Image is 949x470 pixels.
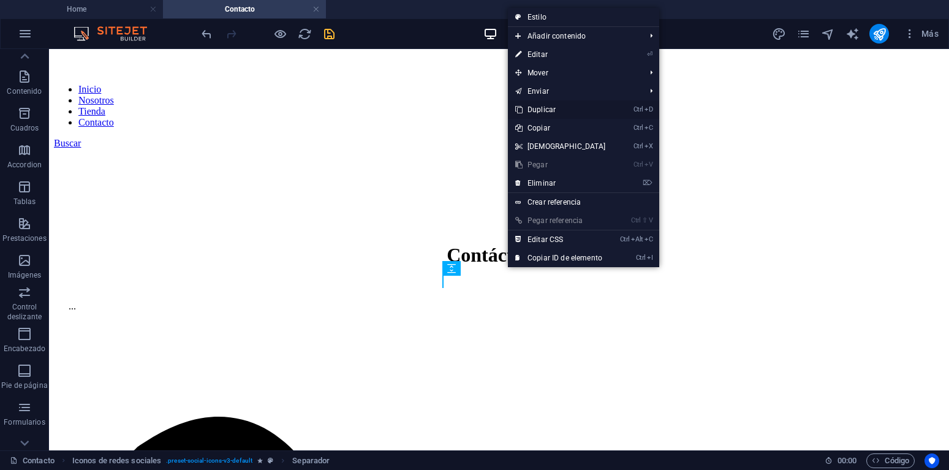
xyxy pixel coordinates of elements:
[70,26,162,41] img: Editor Logo
[199,26,214,41] button: undo
[4,417,45,427] p: Formularios
[163,2,326,16] h4: Contacto
[645,105,653,113] i: D
[72,453,330,468] nav: breadcrumb
[631,216,641,224] i: Ctrl
[292,453,330,468] span: Haz clic para seleccionar y doble clic para editar
[825,453,857,468] h6: Tiempo de la sesión
[322,26,336,41] button: save
[846,456,848,465] span: :
[1,381,47,390] p: Pie de página
[7,86,42,96] p: Contenido
[166,453,252,468] span: . preset-social-icons-v3-default
[322,27,336,41] i: Guardar (Ctrl+S)
[872,27,887,41] i: Publicar
[924,453,939,468] button: Usercentrics
[845,26,860,41] button: text_generator
[772,27,786,41] i: Diseño (Ctrl+Alt+Y)
[10,453,55,468] a: Haz clic para cancelar la selección y doble clic para abrir páginas
[796,27,811,41] i: Páginas (Ctrl+Alt+S)
[631,235,643,243] i: Alt
[508,119,613,137] a: CtrlCCopiar
[837,453,856,468] span: 00 00
[7,160,42,170] p: Accordion
[642,216,648,224] i: ⇧
[508,8,659,26] a: Estilo
[643,179,652,187] i: ⌦
[508,137,613,156] a: CtrlX[DEMOGRAPHIC_DATA]
[8,270,41,280] p: Imágenes
[645,142,653,150] i: X
[899,24,943,44] button: Más
[508,64,641,82] span: Mover
[200,27,214,41] i: Deshacer: Mover elementos (Ctrl+Z)
[820,26,835,41] button: navigator
[904,28,939,40] span: Más
[508,211,613,230] a: Ctrl⇧VPegar referencia
[4,344,45,354] p: Encabezado
[298,27,312,41] i: Volver a cargar página
[845,27,860,41] i: AI Writer
[645,161,653,169] i: V
[620,235,630,243] i: Ctrl
[649,216,652,224] i: V
[636,254,646,262] i: Ctrl
[821,27,835,41] i: Navegador
[508,27,641,45] span: Añadir contenido
[866,453,915,468] button: Código
[796,26,811,41] button: pages
[297,26,312,41] button: reload
[645,235,653,243] i: C
[872,453,909,468] span: Código
[647,50,652,58] i: ⏎
[508,174,613,192] a: ⌦Eliminar
[508,45,613,64] a: ⏎Editar
[508,193,659,211] a: Crear referencia
[10,123,39,133] p: Cuadros
[268,457,273,464] i: Este elemento es un preajuste personalizable
[508,230,613,249] a: CtrlAltCEditar CSS
[645,124,653,132] i: C
[771,26,786,41] button: design
[508,100,613,119] a: CtrlDDuplicar
[869,24,889,44] button: publish
[508,156,613,174] a: CtrlVPegar
[508,249,613,267] a: CtrlICopiar ID de elemento
[72,453,161,468] span: Haz clic para seleccionar y doble clic para editar
[633,124,643,132] i: Ctrl
[633,105,643,113] i: Ctrl
[508,82,641,100] a: Enviar
[647,254,653,262] i: I
[257,457,263,464] i: El elemento contiene una animación
[273,26,287,41] button: Haz clic para salir del modo de previsualización y seguir editando
[2,233,46,243] p: Prestaciones
[633,161,643,169] i: Ctrl
[633,142,643,150] i: Ctrl
[13,197,36,207] p: Tablas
